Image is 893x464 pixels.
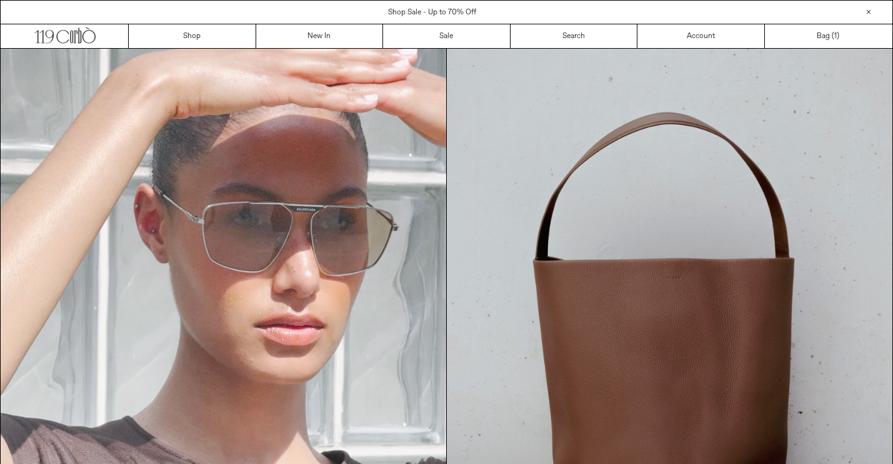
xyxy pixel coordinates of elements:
span: ) [834,31,839,42]
a: Sale [383,24,511,48]
a: Account [637,24,765,48]
a: Bag () [765,24,892,48]
span: 1 [834,31,837,41]
a: Search [511,24,638,48]
a: New In [256,24,384,48]
a: Shop Sale - Up to 70% Off [388,7,476,17]
a: Shop [129,24,256,48]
